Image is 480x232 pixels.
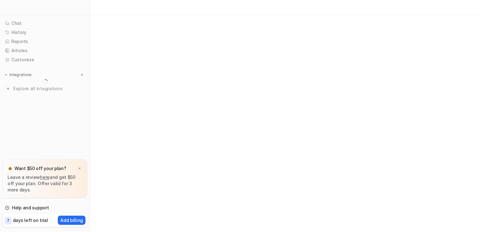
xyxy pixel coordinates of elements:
[40,174,50,180] a: here
[80,73,84,77] img: menu_add.svg
[14,165,66,172] p: Want $50 off your plan?
[3,28,88,37] a: History
[3,37,88,46] a: Reports
[3,55,88,64] a: Customize
[8,174,83,193] p: Leave a review and get $50 off your plan. Offer valid for 3 more days.
[4,73,8,77] img: expand menu
[3,203,88,212] a: Help and support
[13,84,85,94] span: Explore all integrations
[78,167,81,171] img: x
[58,216,85,225] button: Add billing
[8,166,13,171] img: star
[3,46,88,55] a: Articles
[7,218,9,224] p: 7
[5,86,11,92] img: explore all integrations
[9,72,32,77] p: Integrations
[13,217,48,224] p: days left on trial
[3,19,88,28] a: Chat
[60,217,83,224] p: Add billing
[3,72,34,78] button: Integrations
[3,84,88,93] a: Explore all integrations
